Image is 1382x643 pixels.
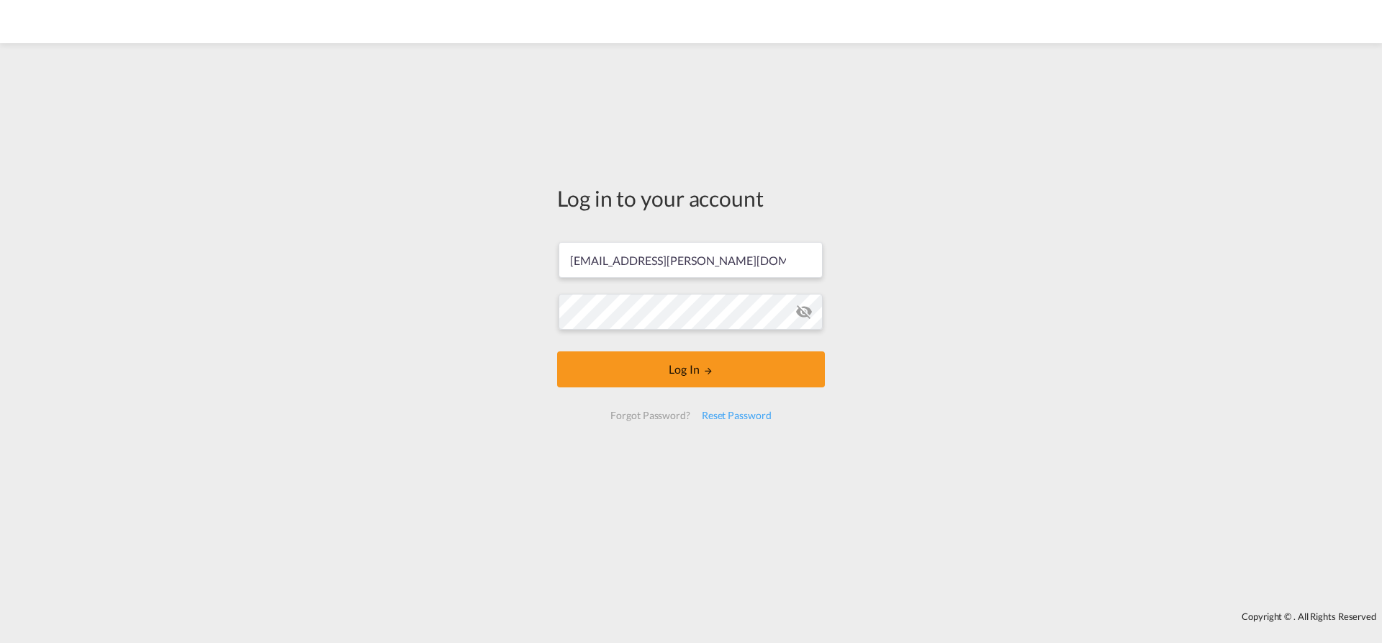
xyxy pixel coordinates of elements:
[557,183,825,213] div: Log in to your account
[559,242,823,278] input: Enter email/phone number
[605,403,695,428] div: Forgot Password?
[696,403,777,428] div: Reset Password
[795,303,813,320] md-icon: icon-eye-off
[557,351,825,387] button: LOGIN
